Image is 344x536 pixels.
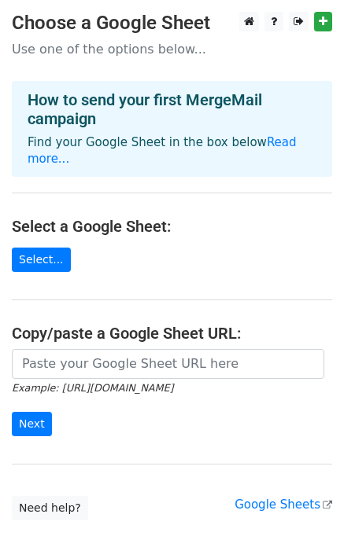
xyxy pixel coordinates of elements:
h4: Copy/paste a Google Sheet URL: [12,324,332,343]
a: Google Sheets [235,497,332,512]
a: Read more... [28,135,297,166]
h3: Choose a Google Sheet [12,12,332,35]
h4: Select a Google Sheet: [12,217,332,236]
input: Paste your Google Sheet URL here [12,349,324,379]
iframe: Chat Widget [265,461,344,536]
h4: How to send your first MergeMail campaign [28,90,316,128]
a: Need help? [12,496,88,520]
p: Use one of the options below... [12,41,332,57]
a: Select... [12,248,71,272]
small: Example: [URL][DOMAIN_NAME] [12,382,173,394]
p: Find your Google Sheet in the box below [28,134,316,167]
input: Next [12,412,52,436]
